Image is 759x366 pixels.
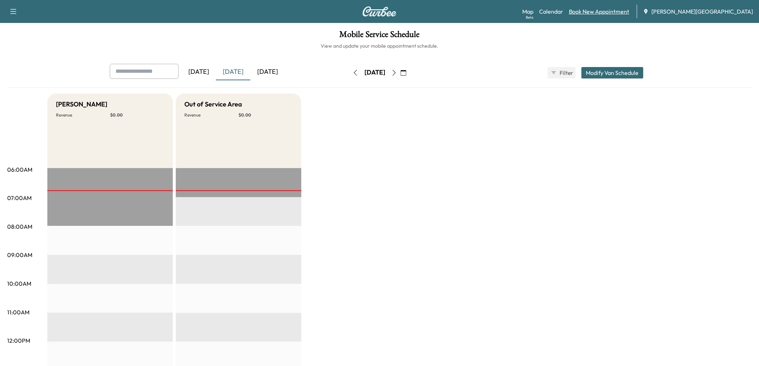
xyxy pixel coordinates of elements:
[560,68,572,77] span: Filter
[548,67,576,79] button: Filter
[56,112,110,118] p: Revenue
[7,165,32,174] p: 06:00AM
[7,30,752,42] h1: Mobile Service Schedule
[181,64,216,80] div: [DATE]
[7,251,32,259] p: 09:00AM
[7,308,29,317] p: 11:00AM
[7,222,32,231] p: 08:00AM
[239,112,293,118] p: $ 0.00
[362,6,397,16] img: Curbee Logo
[581,67,643,79] button: Modify Van Schedule
[250,64,285,80] div: [DATE]
[216,64,250,80] div: [DATE]
[7,279,31,288] p: 10:00AM
[569,7,630,16] a: Book New Appointment
[184,112,239,118] p: Revenue
[364,68,385,77] div: [DATE]
[184,99,242,109] h5: Out of Service Area
[7,42,752,49] h6: View and update your mobile appointment schedule.
[7,194,32,202] p: 07:00AM
[652,7,753,16] span: [PERSON_NAME][GEOGRAPHIC_DATA]
[56,99,107,109] h5: [PERSON_NAME]
[539,7,563,16] a: Calendar
[526,15,533,20] div: Beta
[110,112,164,118] p: $ 0.00
[7,336,30,345] p: 12:00PM
[522,7,533,16] a: MapBeta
